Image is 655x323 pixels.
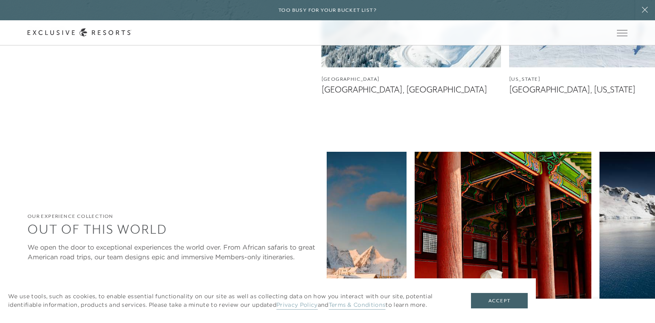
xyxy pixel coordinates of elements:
button: Accept [471,293,528,308]
figcaption: [GEOGRAPHIC_DATA], [GEOGRAPHIC_DATA] [321,85,501,95]
div: We open the door to exceptional experiences the world over. From African safaris to great America... [28,242,319,262]
h6: Too busy for your bucket list? [278,6,377,14]
h6: Our Experience Collection [28,213,319,220]
a: Terms & Conditions [329,301,386,310]
a: Privacy Policy [276,301,317,310]
p: We use tools, such as cookies, to enable essential functionality on our site as well as collectin... [8,292,455,309]
figcaption: [GEOGRAPHIC_DATA] [321,75,501,83]
button: Open navigation [617,30,627,36]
